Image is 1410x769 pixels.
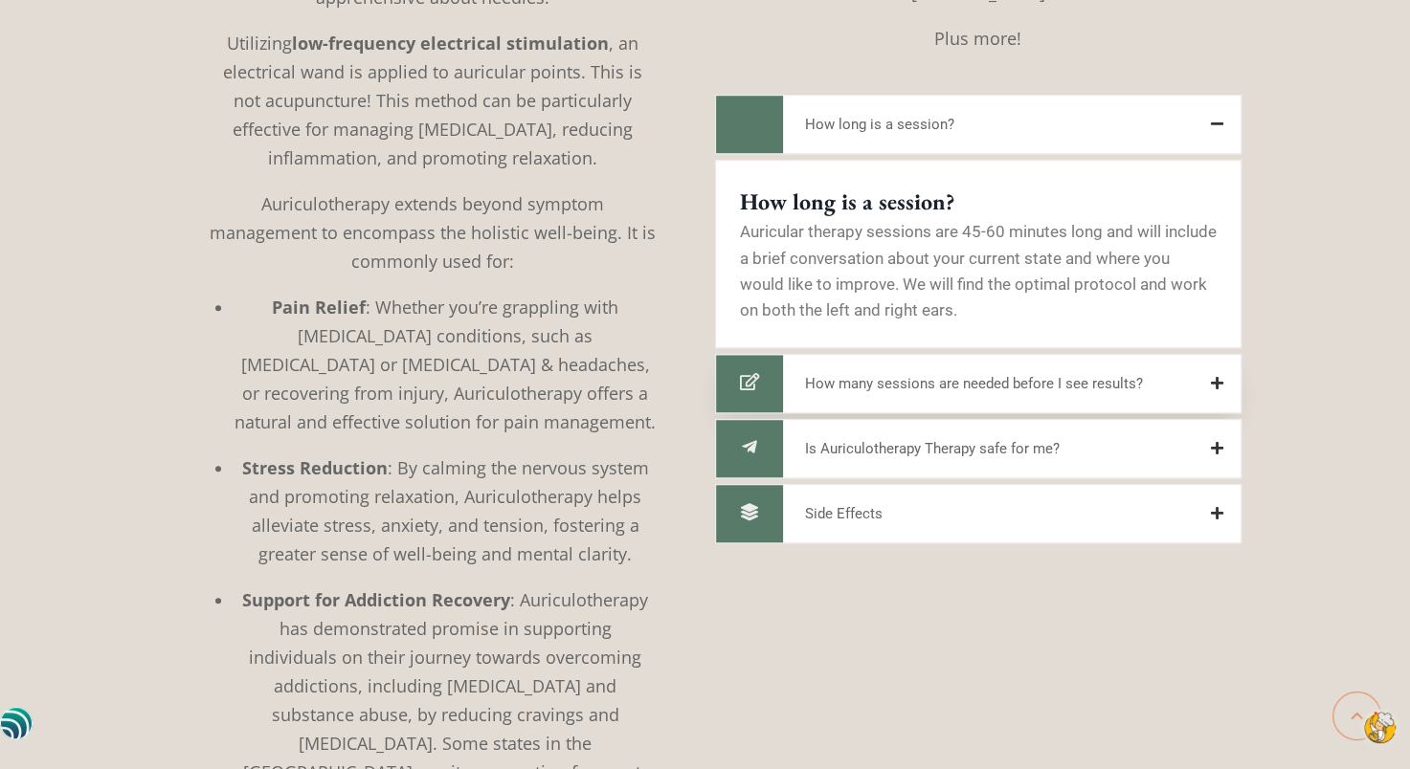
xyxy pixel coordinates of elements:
p: : By calming the nervous system and promoting relaxation, Auriculotherapy helps alleviate stress,... [234,453,658,568]
p: Auricular therapy sessions are 45-60 minutes long and will include a brief conversation about you... [740,219,1217,323]
button: How long is a session? [715,95,1242,154]
p: Plus more! [715,24,1242,53]
button: How many sessions are needed before I see results? [715,354,1242,413]
p: : Whether you’re grappling with [MEDICAL_DATA] conditions, such as [MEDICAL_DATA] or [MEDICAL_DAT... [234,293,658,436]
p: Auriculotherapy extends beyond symptom management to encompass the holistic well-being. It is com... [208,189,658,275]
h3: How long is a session? [740,185,1217,219]
strong: Stress Reduction [242,456,388,479]
strong: low-frequency electrical stimulation [292,32,609,55]
strong: Pain Relief [272,296,366,319]
span: Side Effects [805,502,883,525]
strong: Support for Addiction Recovery [242,588,510,611]
button: Side Effects [715,484,1242,543]
button: Is Auriculotherapy Therapy safe for me? [715,419,1242,478]
p: Utilizing , an electrical wand is applied to auricular points. This is not acupuncture! This meth... [208,29,658,172]
span: How long is a session? [805,113,954,136]
span: How many sessions are needed before I see results? [805,372,1143,395]
a: Scroll to top [1332,692,1381,740]
span: Is Auriculotherapy Therapy safe for me? [805,437,1060,460]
